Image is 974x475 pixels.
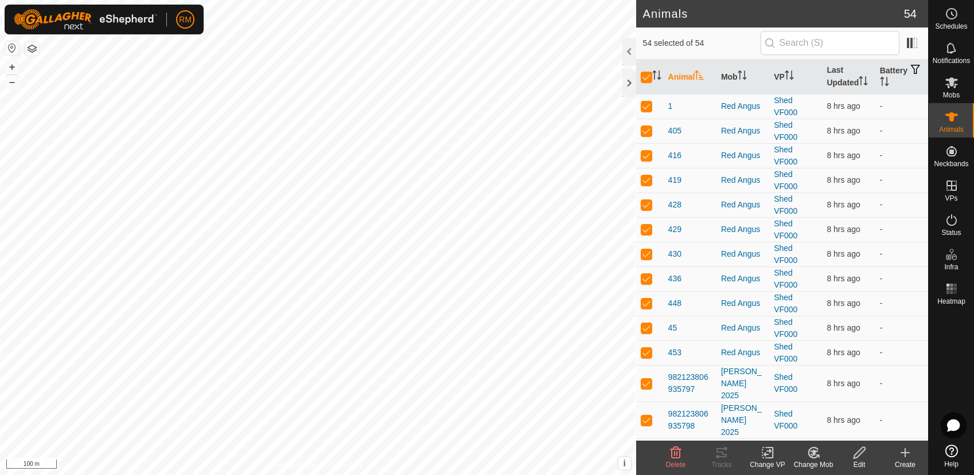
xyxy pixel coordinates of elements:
p-sorticon: Activate to sort [738,72,747,81]
span: 29 Aug 2025, 8:06 am [827,299,860,308]
span: 419 [668,174,681,186]
div: Red Angus [721,125,765,137]
a: Shed VF000 [774,170,797,191]
th: VP [769,60,822,95]
span: 448 [668,297,681,309]
a: Shed VF000 [774,219,797,240]
span: 29 Aug 2025, 8:06 am [827,348,860,357]
span: Help [944,461,959,468]
span: 29 Aug 2025, 8:05 am [827,175,860,184]
a: Contact Us [329,460,363,470]
div: Red Angus [721,297,765,309]
span: 29 Aug 2025, 8:06 am [827,274,860,283]
span: 428 [668,199,681,211]
span: 416 [668,150,681,162]
th: Mob [716,60,769,95]
td: - [875,365,928,402]
td: - [875,438,928,475]
div: Edit [836,460,882,470]
td: - [875,340,928,365]
span: Mobs [943,92,960,99]
button: i [618,457,631,470]
a: Shed VF000 [774,317,797,339]
p-sorticon: Activate to sort [880,78,889,88]
td: - [875,168,928,193]
a: Shed VF000 [774,244,797,265]
div: Tracks [699,460,745,470]
button: + [5,60,19,74]
a: Shed VF000 [774,194,797,215]
a: Shed VF000 [774,145,797,166]
td: - [875,266,928,291]
img: Gallagher Logo [14,9,157,30]
td: - [875,402,928,438]
span: 430 [668,248,681,260]
td: - [875,94,928,119]
span: 29 Aug 2025, 8:05 am [827,415,860,425]
div: Change Mob [790,460,836,470]
span: Heatmap [937,298,965,305]
span: 29 Aug 2025, 8:06 am [827,323,860,332]
td: - [875,291,928,316]
p-sorticon: Activate to sort [695,72,704,81]
span: 436 [668,273,681,285]
div: Red Angus [721,248,765,260]
span: 429 [668,223,681,235]
td: - [875,316,928,340]
a: Shed VF000 [774,120,797,142]
div: Red Angus [721,322,765,334]
a: Privacy Policy [272,460,315,470]
span: 54 selected of 54 [643,37,761,49]
div: [PERSON_NAME] 2025 [721,366,765,402]
td: - [875,143,928,168]
span: VPs [945,195,957,202]
span: 29 Aug 2025, 8:06 am [827,249,860,258]
th: Last Updated [822,60,875,95]
div: [PERSON_NAME] 2025 [721,439,765,475]
button: Reset Map [5,41,19,55]
span: Notifications [933,57,970,64]
button: Map Layers [25,42,39,56]
span: 29 Aug 2025, 8:05 am [827,200,860,209]
a: Shed VF000 [774,409,797,430]
span: 29 Aug 2025, 8:06 am [827,225,860,234]
span: 54 [904,5,917,22]
div: Red Angus [721,100,765,112]
h2: Animals [643,7,904,21]
span: 982123806935797 [668,371,712,395]
span: 45 [668,322,677,334]
input: Search (S) [761,31,899,55]
span: Neckbands [934,160,968,167]
a: Shed VF000 [774,342,797,363]
td: - [875,119,928,143]
div: Create [882,460,928,470]
a: Shed VF000 [774,268,797,289]
th: Battery [875,60,928,95]
span: Status [941,229,961,236]
p-sorticon: Activate to sort [785,72,794,81]
span: 453 [668,347,681,359]
div: [PERSON_NAME] 2025 [721,402,765,438]
span: 29 Aug 2025, 8:06 am [827,126,860,135]
div: Red Angus [721,174,765,186]
p-sorticon: Activate to sort [859,78,868,87]
button: – [5,75,19,89]
span: 982123806935798 [668,408,712,432]
div: Red Angus [721,150,765,162]
div: Change VP [745,460,790,470]
div: Red Angus [721,273,765,285]
span: 405 [668,125,681,137]
p-sorticon: Activate to sort [652,72,661,81]
div: Red Angus [721,223,765,235]
td: - [875,242,928,266]
span: i [623,458,625,468]
span: 1 [668,100,673,112]
span: Delete [666,461,686,469]
span: RM [179,14,192,26]
span: 29 Aug 2025, 8:06 am [827,151,860,160]
a: Shed VF000 [774,293,797,314]
th: Animal [664,60,716,95]
span: 29 Aug 2025, 8:06 am [827,101,860,111]
span: 29 Aug 2025, 7:55 am [827,379,860,388]
div: Red Angus [721,199,765,211]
